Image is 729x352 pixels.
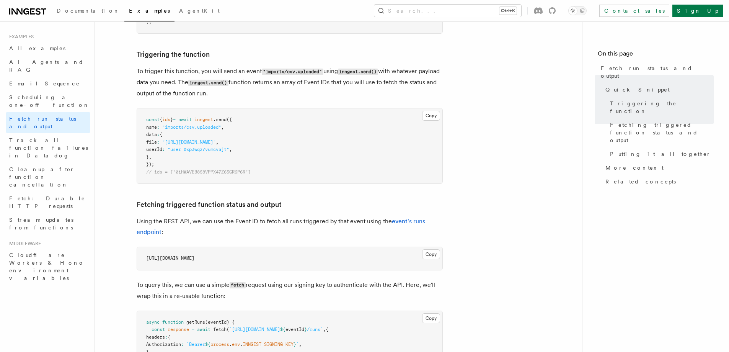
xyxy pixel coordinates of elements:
span: = [192,327,194,332]
span: Triggering the function [610,100,714,115]
span: Fetch run status and output [9,116,76,129]
span: ({ [227,117,232,122]
a: Related concepts [602,175,714,188]
a: Triggering the function [607,97,714,118]
code: inngest.send() [338,69,378,75]
a: Examples [124,2,175,21]
span: AgentKit [179,8,220,14]
span: . [229,342,232,347]
span: AI Agents and RAG [9,59,84,73]
span: Related concepts [605,178,676,185]
span: } [294,342,296,347]
span: { [326,327,328,332]
span: // ids = ["01HWAVEB858VPPX47Z65GR6P6R"] [146,169,251,175]
a: Fetching triggered function status and output [607,118,714,147]
span: fetch [213,327,227,332]
span: , [216,139,219,145]
span: .send [213,117,227,122]
a: AI Agents and RAG [6,55,90,77]
span: ` [296,342,299,347]
span: await [178,117,192,122]
span: = [173,117,176,122]
span: Scheduling a one-off function [9,94,90,108]
a: Sign Up [672,5,723,17]
button: Toggle dark mode [568,6,587,15]
span: "imports/csv.uploaded" [162,124,221,130]
span: name [146,124,157,130]
span: Examples [129,8,170,14]
span: headers [146,334,165,340]
span: ids [162,117,170,122]
a: Documentation [52,2,124,21]
button: Search...Ctrl+K [374,5,521,17]
span: : [181,342,184,347]
span: , [323,327,326,332]
span: process [210,342,229,347]
span: INNGEST_SIGNING_KEY [243,342,294,347]
code: inngest.send() [188,80,228,86]
a: Putting it all together [607,147,714,161]
span: Fetching triggered function status and output [610,121,714,144]
a: AgentKit [175,2,224,21]
span: , [221,124,224,130]
span: Stream updates from functions [9,217,73,231]
a: Cleanup after function cancellation [6,162,90,192]
p: Using the REST API, we can use the Event ID to fetch all runs triggered by that event using the : [137,216,443,237]
span: { [160,132,162,137]
span: function [162,319,184,325]
a: Fetch: Durable HTTP requests [6,192,90,213]
span: inngest [194,117,213,122]
a: Stream updates from functions [6,213,90,234]
span: response [168,327,189,332]
span: `[URL][DOMAIN_NAME] [229,327,280,332]
span: eventId [285,327,304,332]
span: (eventId) { [205,319,235,325]
span: } [146,154,149,160]
span: } [304,327,307,332]
span: { [160,117,162,122]
span: file [146,139,157,145]
span: Cloudflare Workers & Hono environment variables [9,252,85,281]
span: data [146,132,157,137]
button: Copy [422,111,440,121]
span: env [232,342,240,347]
span: [URL][DOMAIN_NAME] [146,255,194,261]
span: ( [227,327,229,332]
span: /runs` [307,327,323,332]
span: "[URL][DOMAIN_NAME]" [162,139,216,145]
button: Copy [422,249,440,259]
span: . [240,342,243,347]
span: Putting it all together [610,150,711,158]
span: }); [146,162,154,167]
span: Examples [6,34,34,40]
span: Middleware [6,241,41,247]
a: Contact sales [599,5,669,17]
a: All examples [6,41,90,55]
span: Fetch run status and output [601,64,714,80]
button: Copy [422,313,440,323]
span: Email Sequence [9,80,80,87]
span: "user_0xp3wqz7vumcvajt" [168,147,229,152]
span: Track all function failures in Datadog [9,137,88,159]
span: await [197,327,210,332]
span: `Bearer [186,342,205,347]
span: { [168,334,170,340]
h4: On this page [598,49,714,61]
a: Quick Snippet [602,83,714,97]
code: fetch [230,282,246,288]
span: async [146,319,160,325]
p: To query this, we can use a simple request using our signing key to authenticate with the API. He... [137,280,443,301]
a: More context [602,161,714,175]
span: , [299,342,302,347]
span: const [146,117,160,122]
span: Documentation [57,8,120,14]
p: To trigger this function, you will send an event using with whatever payload data you need. The f... [137,66,443,99]
span: , [229,147,232,152]
span: : [157,132,160,137]
span: , [149,154,152,160]
code: "imports/csv.uploaded" [262,69,323,75]
span: userId [146,147,162,152]
a: Fetch run status and output [6,112,90,133]
a: Scheduling a one-off function [6,90,90,112]
span: ); [146,19,152,25]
